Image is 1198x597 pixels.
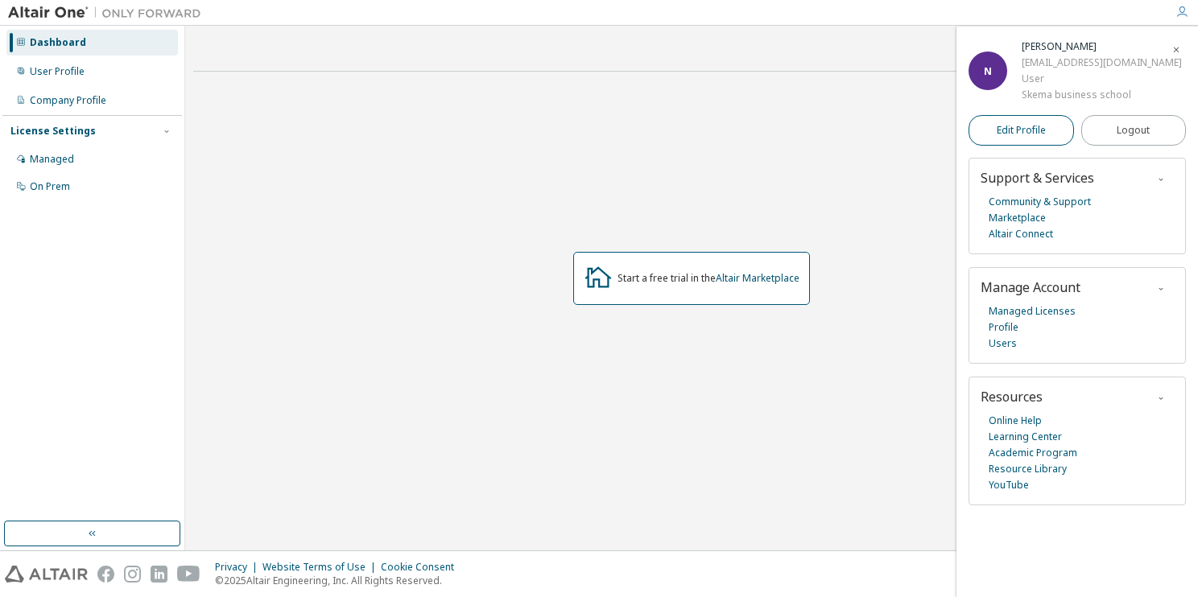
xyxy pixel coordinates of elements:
a: Managed Licenses [989,303,1076,319]
span: Resources [981,388,1043,406]
img: youtube.svg [177,566,200,583]
div: User [1022,71,1182,87]
span: N [984,64,992,78]
img: instagram.svg [124,566,141,583]
div: Privacy [215,561,262,574]
a: Learning Center [989,429,1062,445]
span: Edit Profile [997,124,1046,137]
a: Altair Marketplace [716,271,799,285]
a: Online Help [989,413,1042,429]
span: Logout [1117,122,1150,138]
button: Logout [1081,115,1187,146]
a: Profile [989,319,1018,336]
a: Academic Program [989,445,1077,461]
a: Resource Library [989,461,1067,477]
a: Marketplace [989,210,1046,226]
div: Company Profile [30,94,106,107]
div: [EMAIL_ADDRESS][DOMAIN_NAME] [1022,55,1182,71]
img: altair_logo.svg [5,566,88,583]
a: Altair Connect [989,226,1053,242]
div: Nour Bouhout [1022,39,1182,55]
span: Manage Account [981,278,1080,296]
a: Edit Profile [969,115,1074,146]
div: Dashboard [30,36,86,49]
div: On Prem [30,180,70,193]
div: Managed [30,153,74,166]
div: Cookie Consent [381,561,464,574]
div: Skema business school [1022,87,1182,103]
img: facebook.svg [97,566,114,583]
div: Website Terms of Use [262,561,381,574]
span: Support & Services [981,169,1094,187]
a: Users [989,336,1017,352]
img: linkedin.svg [151,566,167,583]
div: User Profile [30,65,85,78]
a: YouTube [989,477,1029,493]
div: Start a free trial in the [618,272,799,285]
div: License Settings [10,125,96,138]
p: © 2025 Altair Engineering, Inc. All Rights Reserved. [215,574,464,587]
a: Community & Support [989,194,1091,210]
img: Altair One [8,5,209,21]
